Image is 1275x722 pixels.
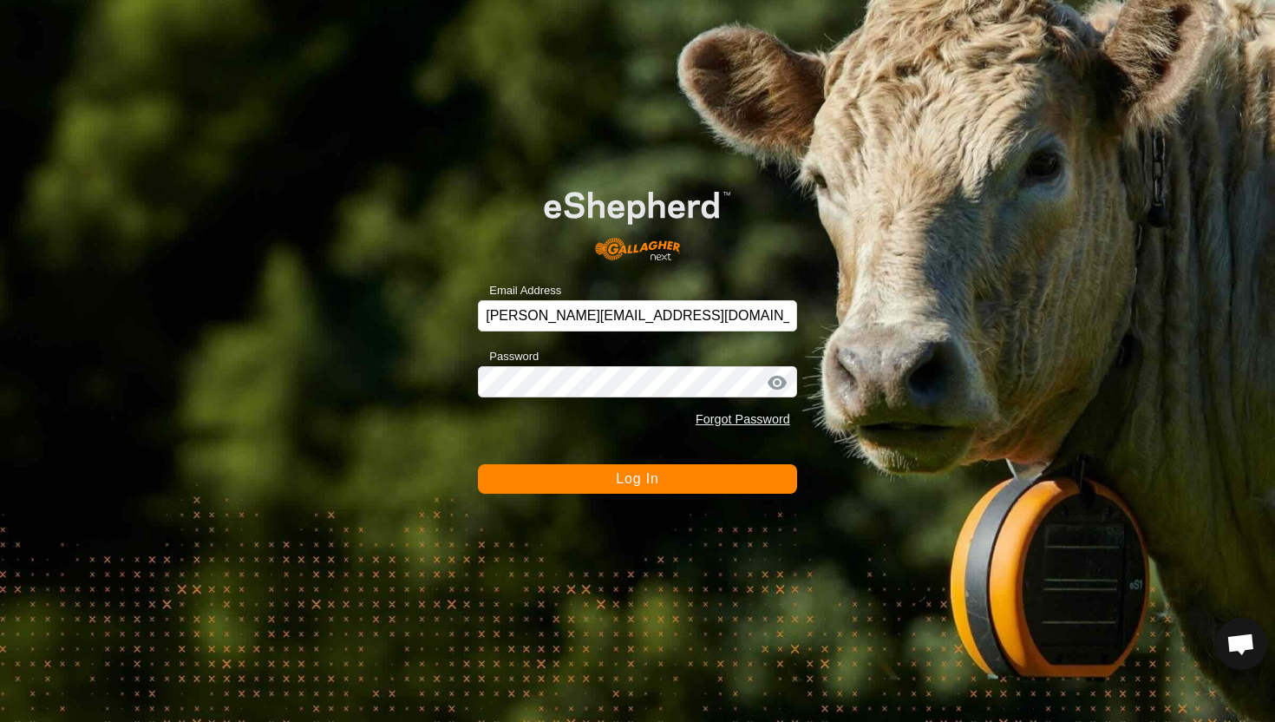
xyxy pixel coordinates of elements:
a: Forgot Password [696,412,790,426]
button: Log In [478,464,797,494]
div: Open chat [1215,618,1267,670]
label: Password [478,348,539,365]
img: E-shepherd Logo [510,165,765,273]
span: Log In [616,471,658,486]
label: Email Address [478,282,561,299]
input: Email Address [478,300,797,331]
